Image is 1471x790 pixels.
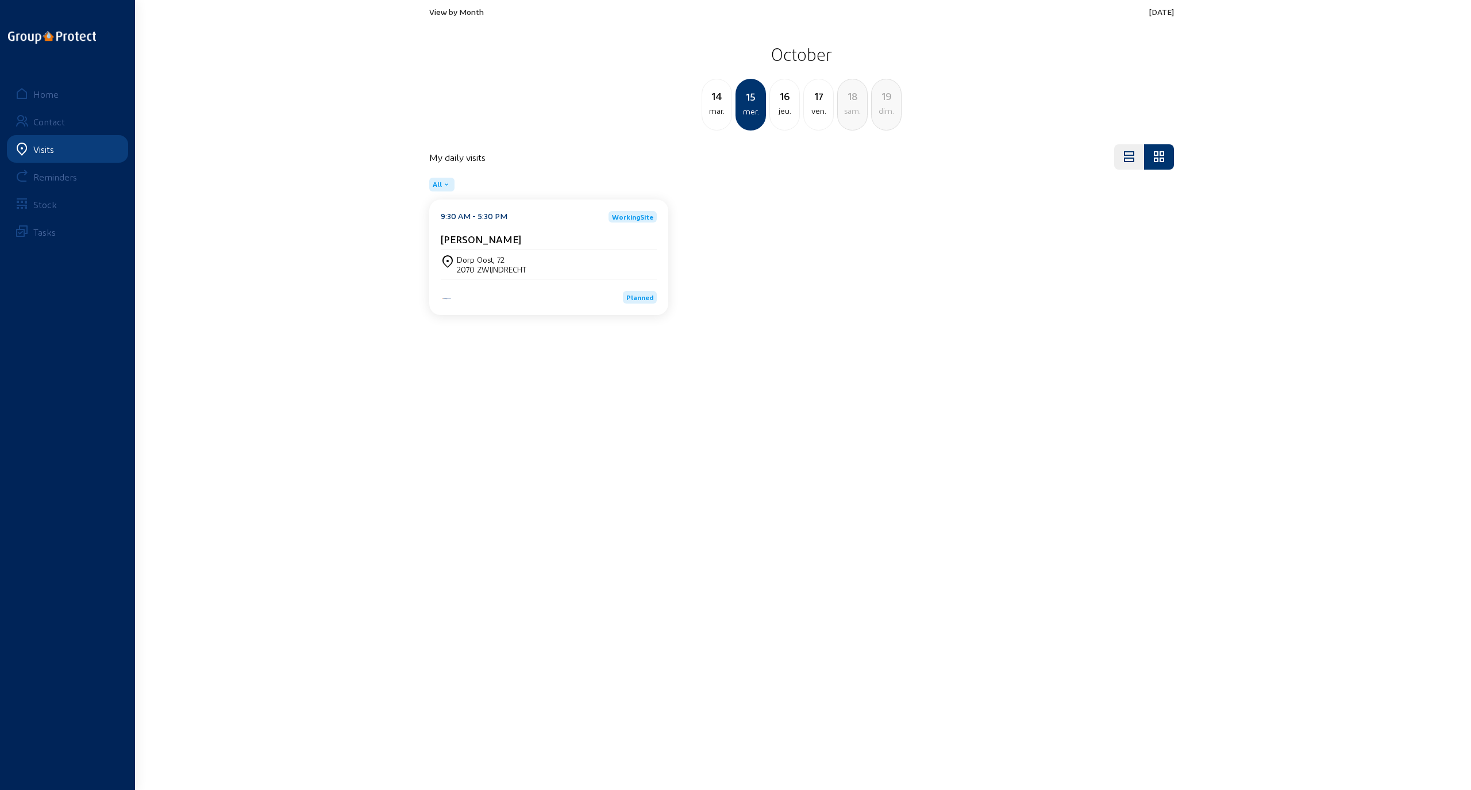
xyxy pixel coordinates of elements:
[737,89,765,105] div: 15
[7,80,128,108] a: Home
[7,218,128,246] a: Tasks
[429,40,1174,68] h2: October
[7,135,128,163] a: Visits
[33,199,57,210] div: Stock
[33,171,77,182] div: Reminders
[441,233,521,245] cam-card-title: [PERSON_NAME]
[33,116,65,127] div: Contact
[441,211,507,223] div: 9:30 AM - 5:30 PM
[770,104,799,118] div: jeu.
[33,89,59,99] div: Home
[702,104,731,118] div: mar.
[441,297,452,300] img: Energy Protect HVAC
[1149,7,1174,17] span: [DATE]
[804,88,833,104] div: 17
[457,264,526,274] div: 2070 ZWIJNDRECHT
[33,227,56,237] div: Tasks
[8,31,96,44] img: logo-oneline.png
[7,163,128,190] a: Reminders
[433,180,442,189] span: All
[33,144,54,155] div: Visits
[457,255,526,264] div: Dorp Oost, 72
[702,88,731,104] div: 14
[429,7,484,17] span: View by Month
[429,152,486,163] h4: My daily visits
[737,105,765,118] div: mer.
[872,104,901,118] div: dim.
[7,108,128,135] a: Contact
[838,88,867,104] div: 18
[804,104,833,118] div: ven.
[872,88,901,104] div: 19
[838,104,867,118] div: sam.
[612,213,653,220] span: WorkingSite
[7,190,128,218] a: Stock
[770,88,799,104] div: 16
[626,293,653,301] span: Planned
